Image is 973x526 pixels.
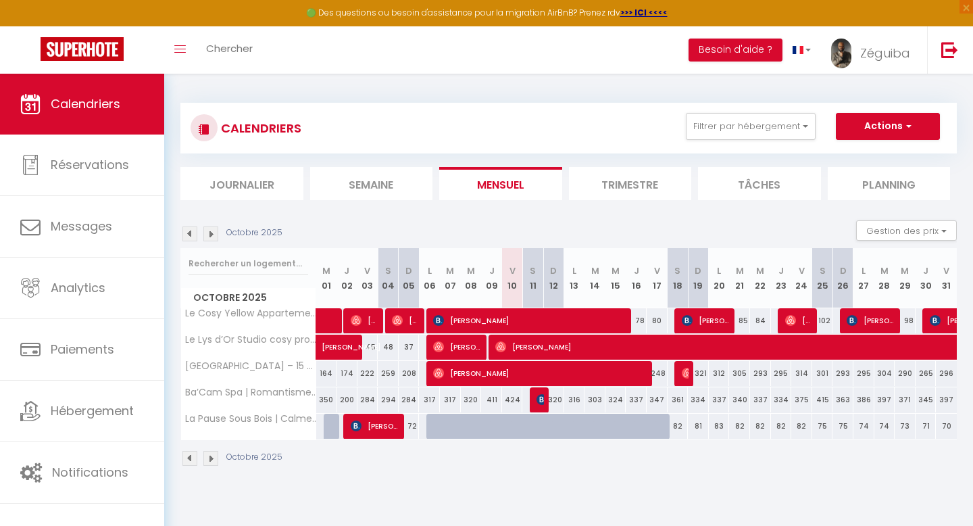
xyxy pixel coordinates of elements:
abbr: M [612,264,620,277]
input: Rechercher un logement... [189,252,308,276]
th: 05 [399,248,420,308]
abbr: M [446,264,454,277]
abbr: V [799,264,805,277]
th: 30 [916,248,937,308]
th: 12 [543,248,564,308]
div: 337 [750,387,771,412]
div: 296 [936,361,957,386]
span: Zéguiba [860,45,910,62]
span: [PERSON_NAME] [392,308,420,333]
th: 10 [502,248,523,308]
abbr: M [901,264,909,277]
div: 301 [812,361,833,386]
th: 07 [440,248,461,308]
div: 337 [709,387,730,412]
span: La Pause Sous Bois | Calme & [GEOGRAPHIC_DATA] | 2 pers [183,414,318,424]
abbr: S [674,264,680,277]
div: 293 [832,361,853,386]
abbr: J [634,264,639,277]
p: Octobre 2025 [226,451,282,464]
img: logout [941,41,958,58]
abbr: M [322,264,330,277]
div: 363 [832,387,853,412]
th: 02 [336,248,357,308]
div: 174 [336,361,357,386]
span: [PERSON_NAME] [433,334,482,360]
th: 16 [626,248,647,308]
th: 19 [688,248,709,308]
div: 340 [729,387,750,412]
th: 17 [647,248,668,308]
abbr: V [509,264,516,277]
div: 334 [688,387,709,412]
abbr: S [820,264,826,277]
div: 74 [853,414,874,439]
abbr: L [572,264,576,277]
h3: CALENDRIERS [218,113,301,143]
div: 71 [916,414,937,439]
span: [PERSON_NAME] [433,360,649,386]
button: Gestion des prix [856,220,957,241]
div: 98 [895,308,916,333]
div: 350 [316,387,337,412]
th: 14 [584,248,605,308]
abbr: M [756,264,764,277]
div: 83 [709,414,730,439]
p: Octobre 2025 [226,226,282,239]
abbr: S [530,264,536,277]
div: 375 [791,387,812,412]
abbr: J [923,264,928,277]
div: 337 [626,387,647,412]
span: Chercher [206,41,253,55]
div: 102 [812,308,833,333]
div: 295 [853,361,874,386]
div: 304 [874,361,895,386]
th: 18 [668,248,689,308]
span: Paiements [51,341,114,358]
div: 295 [771,361,792,386]
li: Trimestre [569,167,692,200]
span: [PERSON_NAME] [351,413,399,439]
div: 312 [709,361,730,386]
abbr: J [489,264,495,277]
th: 15 [605,248,626,308]
li: Tâches [698,167,821,200]
div: 82 [668,414,689,439]
div: 320 [461,387,482,412]
div: 345 [916,387,937,412]
div: 386 [853,387,874,412]
span: Octobre 2025 [181,288,316,308]
abbr: D [695,264,701,277]
th: 08 [461,248,482,308]
div: 317 [440,387,461,412]
span: Le Cosy Yellow Appartement lumineux à 5 min de la [GEOGRAPHIC_DATA] avec parking gratuit [183,308,318,318]
div: 415 [812,387,833,412]
div: 317 [419,387,440,412]
th: 28 [874,248,895,308]
abbr: S [385,264,391,277]
th: 09 [481,248,502,308]
th: 01 [316,248,337,308]
div: 200 [336,387,357,412]
span: [PERSON_NAME] [847,308,895,333]
abbr: M [736,264,744,277]
th: 27 [853,248,874,308]
div: 82 [771,414,792,439]
div: 371 [895,387,916,412]
button: Actions [836,113,940,140]
div: 361 [668,387,689,412]
div: 73 [895,414,916,439]
img: Super Booking [41,37,124,61]
div: 208 [399,361,420,386]
div: 411 [481,387,502,412]
th: 11 [522,248,543,308]
abbr: M [880,264,889,277]
span: Ba’Cam Spa | Romantisme, Spa, Jaccuzi & Sauna [183,387,318,398]
li: Journalier [180,167,303,200]
button: Filtrer par hébergement [686,113,816,140]
span: [PERSON_NAME] [785,308,813,333]
th: 13 [564,248,585,308]
div: 74 [874,414,895,439]
span: [PERSON_NAME] [351,308,378,333]
div: 305 [729,361,750,386]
